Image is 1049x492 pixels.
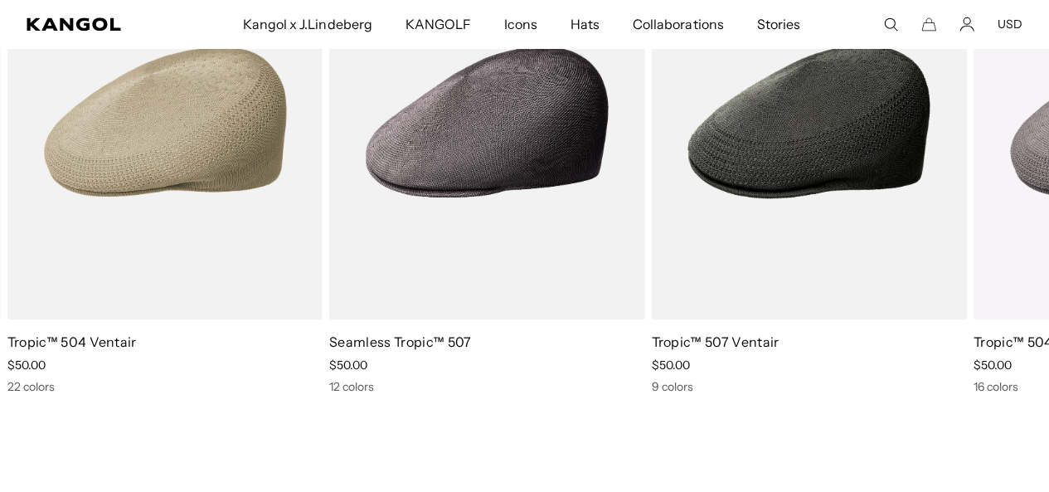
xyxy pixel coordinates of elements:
[651,379,966,394] div: 9 colors
[7,334,137,350] a: Tropic™ 504 Ventair
[651,334,779,350] a: Tropic™ 507 Ventair
[974,358,1012,373] span: $50.00
[921,17,936,32] button: Cart
[329,379,644,394] div: 12 colors
[7,358,46,373] span: $50.00
[959,17,974,32] a: Account
[7,379,323,394] div: 22 colors
[998,17,1022,32] button: USD
[329,358,367,373] span: $50.00
[27,17,160,31] a: Kangol
[651,358,689,373] span: $50.00
[883,17,898,32] summary: Search here
[329,334,471,350] a: Seamless Tropic™ 507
